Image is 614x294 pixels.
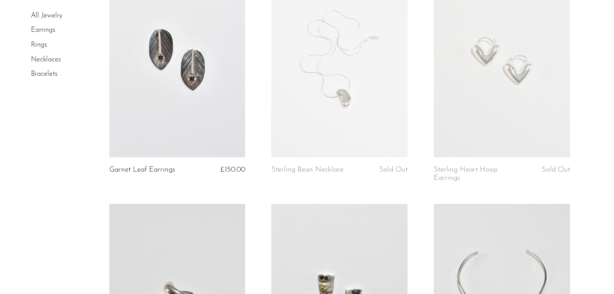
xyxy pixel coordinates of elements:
a: Sterling Heart Hoop Earrings [434,166,524,182]
span: Sold Out [379,166,408,173]
a: Rings [31,41,47,48]
span: Sold Out [542,166,570,173]
a: Sterling Bean Necklace [271,166,344,174]
span: £150.00 [220,166,245,173]
a: Necklaces [31,56,61,63]
a: Garnet Leaf Earrings [109,166,175,174]
a: Bracelets [31,71,57,78]
a: Earrings [31,27,55,34]
a: All Jewelry [31,12,62,19]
